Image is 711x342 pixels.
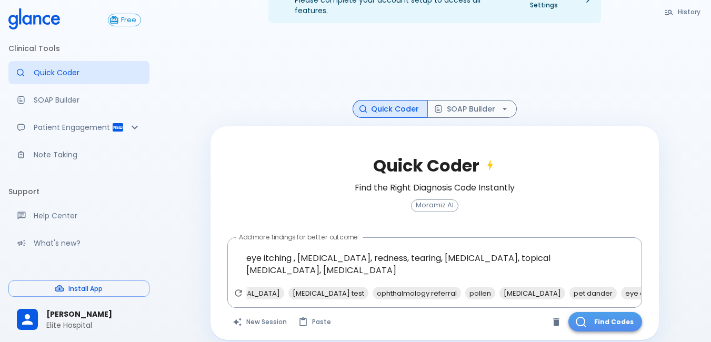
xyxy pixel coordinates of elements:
span: eye drops [621,287,665,299]
li: Support [8,179,149,204]
button: Refresh suggestions [231,285,246,301]
span: [MEDICAL_DATA] test [288,287,368,299]
span: ophthalmology referral [373,287,461,299]
button: Paste from clipboard [293,312,337,331]
button: Clear [548,314,564,330]
div: Recent updates and feature releases [8,232,149,255]
div: Patient Reports & Referrals [8,116,149,139]
a: Advanced note-taking [8,143,149,166]
p: SOAP Builder [34,95,141,105]
p: Note Taking [34,149,141,160]
a: Moramiz: Find ICD10AM codes instantly [8,61,149,84]
span: [MEDICAL_DATA] [499,287,565,299]
span: [PERSON_NAME] [46,309,141,320]
li: Settings [8,267,149,293]
button: Install App [8,280,149,297]
span: Free [117,16,141,24]
a: Click to view or change your subscription [108,14,149,26]
p: Elite Hospital [46,320,141,330]
li: Clinical Tools [8,36,149,61]
textarea: eye itching , [MEDICAL_DATA], redness, tearing, [MEDICAL_DATA], topical [MEDICAL_DATA], [MEDICAL_... [235,242,635,287]
button: Clears all inputs and results. [227,312,293,331]
a: Get help from our support team [8,204,149,227]
span: pet dander [569,287,617,299]
button: Find Codes [568,312,642,331]
p: Help Center [34,210,141,221]
span: Moramiz AI [412,202,458,209]
span: pollen [465,287,495,299]
button: Quick Coder [353,100,428,118]
span: [MEDICAL_DATA] [218,287,284,299]
p: Patient Engagement [34,122,112,133]
a: Docugen: Compose a clinical documentation in seconds [8,88,149,112]
button: Free [108,14,141,26]
p: Quick Coder [34,67,141,78]
button: History [659,4,707,19]
button: SOAP Builder [427,100,517,118]
div: [PERSON_NAME]Elite Hospital [8,301,149,338]
h2: Quick Coder [373,156,496,176]
h6: Find the Right Diagnosis Code Instantly [355,180,515,195]
p: What's new? [34,238,141,248]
